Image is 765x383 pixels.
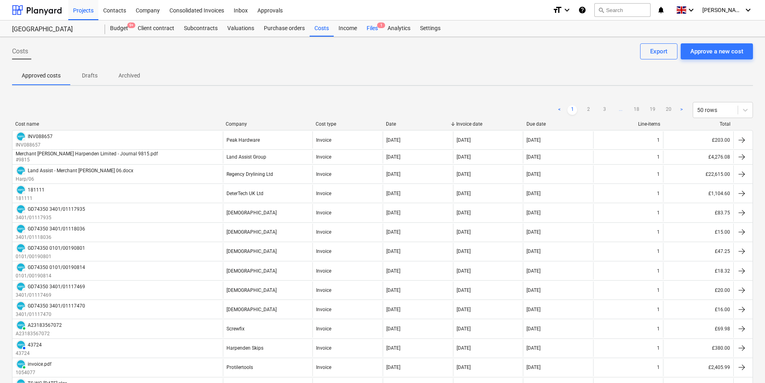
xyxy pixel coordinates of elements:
div: Invoice has been synced with Xero and its status is currently DRAFT [16,224,26,234]
div: GD74350 3401/01117469 [28,284,85,289]
div: INV088657 [28,134,53,139]
div: [DEMOGRAPHIC_DATA] [226,229,277,235]
div: [DATE] [386,249,400,254]
div: £4,276.08 [663,151,733,163]
div: Screwfix [226,326,245,332]
a: Page 2 [583,105,593,115]
div: 1 [657,171,660,177]
img: xero.svg [17,167,25,175]
div: £203.00 [663,131,733,149]
div: [DATE] [386,229,400,235]
span: Costs [12,47,28,56]
div: [DEMOGRAPHIC_DATA] [226,249,277,254]
a: Page 3 [600,105,609,115]
div: 1 [657,345,660,351]
div: [DATE] [457,307,471,312]
div: Valuations [222,20,259,37]
div: Invoice has been synced with Xero and its status is currently PAID [16,320,26,330]
a: Costs [310,20,334,37]
div: Invoice [316,268,331,274]
div: GD74350 3401/01117470 [28,303,85,309]
div: Invoice [316,210,331,216]
a: Settings [415,20,445,37]
a: Page 20 [664,105,673,115]
div: A23183567072 [28,322,62,328]
a: Client contract [133,20,179,37]
a: Next page [677,105,686,115]
div: [DATE] [386,210,400,216]
a: Page 18 [632,105,641,115]
div: [DATE] [526,210,541,216]
div: 181111 [28,187,45,193]
img: xero.svg [17,263,25,271]
img: xero.svg [17,244,25,252]
img: xero.svg [17,283,25,291]
div: Cost type [316,121,379,127]
a: Page 19 [648,105,657,115]
div: [DATE] [457,171,471,177]
div: [DATE] [526,249,541,254]
div: 1 [657,287,660,293]
div: Company [226,121,309,127]
div: [DATE] [386,326,400,332]
div: Cost name [15,121,219,127]
div: [GEOGRAPHIC_DATA] [12,25,96,34]
div: 1 [657,137,660,143]
div: Purchase orders [259,20,310,37]
div: 1 [657,154,660,160]
button: Search [594,3,651,17]
p: Drafts [80,71,99,80]
div: Regency Drylining Ltd [226,171,273,177]
div: Analytics [383,20,415,37]
a: Income [334,20,362,37]
div: GD74350 3401/01117935 [28,206,85,212]
div: [DATE] [457,287,471,293]
div: Invoice [316,307,331,312]
div: 1 [657,326,660,332]
div: Invoice [316,345,331,351]
div: [DATE] [526,229,541,235]
div: Approve a new cost [690,46,743,57]
div: 1 [657,229,660,235]
p: 0101/00190814 [16,273,85,279]
div: Chat Widget [725,344,765,383]
div: £47.25 [663,243,733,260]
div: Invoice has been synced with Xero and its status is currently DRAFT [16,185,26,195]
div: [DATE] [386,268,400,274]
a: Budget9+ [105,20,133,37]
a: ... [616,105,625,115]
div: Invoice has been synced with Xero and its status is currently DRAFT [16,165,26,176]
span: 1 [377,22,385,28]
div: [DATE] [457,154,471,160]
div: £83.75 [663,204,733,221]
div: Subcontracts [179,20,222,37]
div: [DATE] [526,307,541,312]
div: Harpenden Skips [226,345,263,351]
div: £16.00 [663,301,733,318]
div: 43724 [28,342,42,348]
div: [DATE] [386,171,400,177]
p: Archived [118,71,140,80]
div: [DATE] [526,171,541,177]
div: Invoice has been synced with Xero and its status is currently DRAFT [16,301,26,311]
div: [DATE] [526,365,541,370]
div: Protilertools [226,365,253,370]
div: [DATE] [386,191,400,196]
div: [DEMOGRAPHIC_DATA] [226,307,277,312]
div: Total [667,121,730,127]
div: [DATE] [386,137,400,143]
div: [DATE] [457,345,471,351]
div: [DATE] [526,287,541,293]
div: [DATE] [386,307,400,312]
p: 181111 [16,195,45,202]
div: Invoice [316,137,331,143]
div: [DATE] [457,365,471,370]
p: 3401/01118036 [16,234,85,241]
div: Due date [526,121,590,127]
div: [DATE] [386,154,400,160]
div: Budget [105,20,133,37]
div: GD74350 0101/00190801 [28,245,85,251]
